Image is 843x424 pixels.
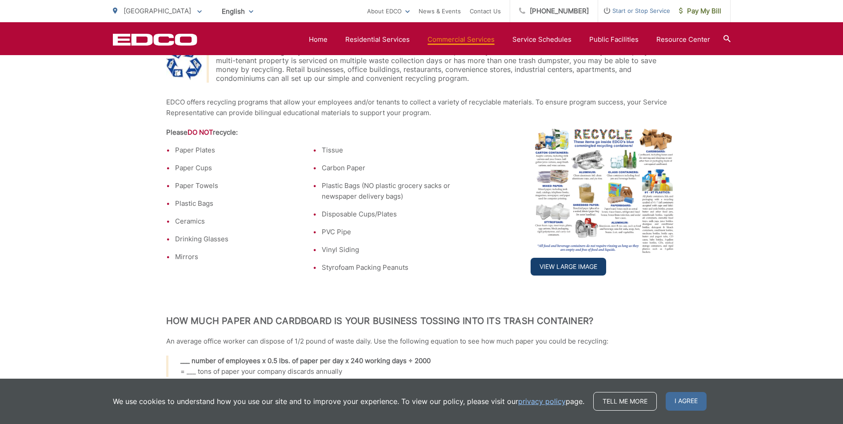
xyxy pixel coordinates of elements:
li: Mirrors [175,252,313,262]
li: Paper Plates [175,145,313,156]
p: = ___ tons of paper your company discards annually [180,356,677,377]
li: Carbon Paper [322,163,459,173]
span: Pay My Bill [679,6,721,16]
p: EDCO offers recycling programs that allow your employees and/or tenants to collect a variety of r... [166,97,677,118]
li: Vinyl Siding [322,244,459,255]
p: An average office worker can dispose of 1/2 pound of waste daily. Use the following equation to s... [166,336,677,347]
img: image [531,127,677,256]
li: PVC Pipe [322,227,459,237]
a: News & Events [419,6,461,16]
strong: DO NOT [188,128,213,136]
li: Plastic Bags (NO plastic grocery sacks or newspaper delivery bags) [322,180,459,202]
a: Commercial Services [427,34,495,45]
a: Resource Center [656,34,710,45]
span: [GEOGRAPHIC_DATA] [124,7,191,15]
li: Tissue [322,145,459,156]
p: We use cookies to understand how you use our site and to improve your experience. To view our pol... [113,396,584,407]
a: Contact Us [470,6,501,16]
a: Tell me more [593,392,657,411]
th: Please recycle: [166,127,459,145]
span: English [215,4,260,19]
span: I agree [666,392,707,411]
a: View Large Image [531,258,606,276]
li: Ceramics [175,216,313,227]
a: About EDCO [367,6,410,16]
li: Paper Towels [175,180,313,191]
a: Residential Services [345,34,410,45]
a: Public Facilities [589,34,639,45]
a: EDCD logo. Return to the homepage. [113,33,197,46]
a: privacy policy [518,396,566,407]
strong: ___ number of employees x 0.5 lbs. of paper per day x 240 working days ÷ 2000 [180,356,431,365]
div: Businesses diverting recyclable materials from rubbish containers can potentially reduce trash co... [216,47,677,83]
a: Service Schedules [512,34,571,45]
li: Drinking Glasses [175,234,313,244]
h2: How much paper and cardboard is your business tossing into its trash container? [166,316,677,326]
li: Styrofoam Packing Peanuts [322,262,459,273]
img: Recycling Symbol [166,47,202,80]
li: Disposable Cups/Plates [322,209,459,220]
li: Paper Cups [175,163,313,173]
a: Home [309,34,328,45]
li: Plastic Bags [175,198,313,209]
